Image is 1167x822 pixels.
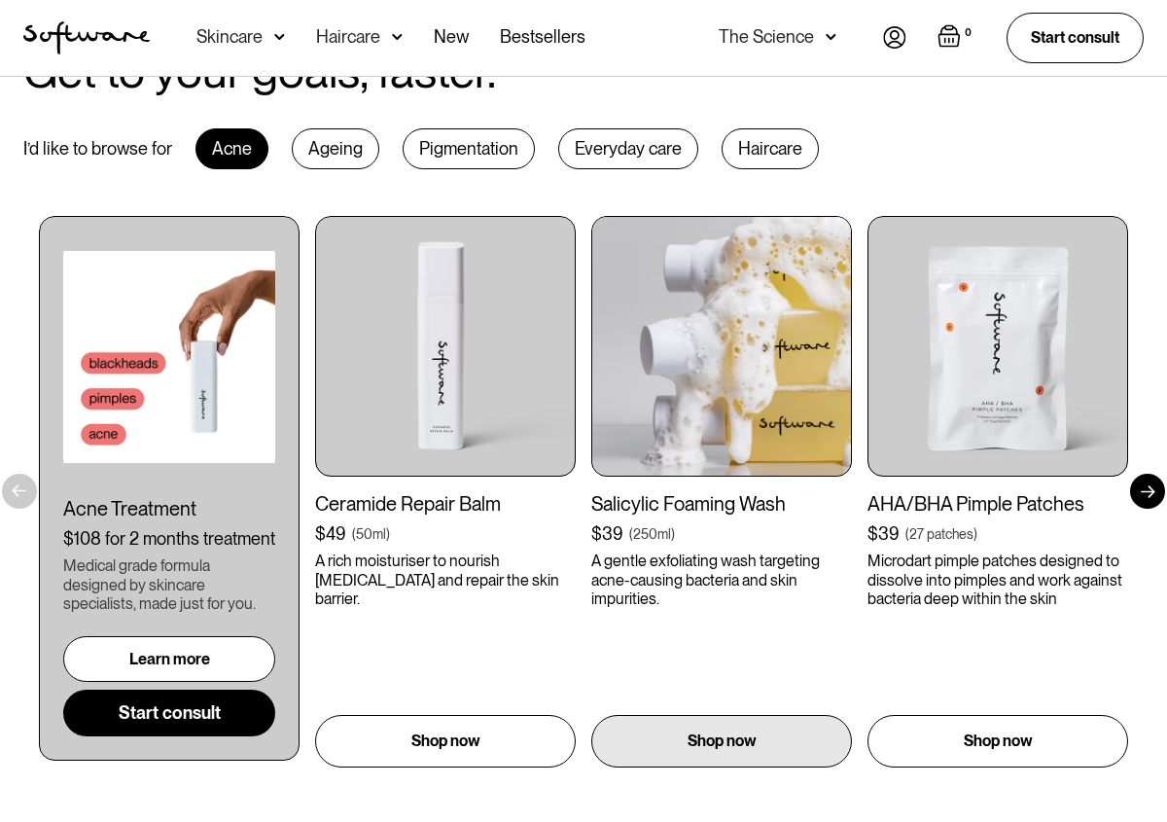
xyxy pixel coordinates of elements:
[315,523,346,545] div: $49
[386,524,390,544] div: )
[195,128,268,169] div: Acne
[129,650,210,668] div: Learn more
[63,636,275,682] a: Learn more
[961,24,975,42] div: 0
[63,528,275,550] div: $108 for 2 months treatment
[292,128,379,169] div: Ageing
[558,128,698,169] div: Everyday care
[826,27,836,47] img: arrow down
[274,27,285,47] img: arrow down
[688,730,757,753] p: Shop now
[63,556,275,613] div: Medical grade formula designed by skincare specialists, made just for you.
[63,497,275,520] div: Acne Treatment
[1007,13,1144,62] a: Start consult
[315,552,576,608] p: A rich moisturiser to nourish [MEDICAL_DATA] and repair the skin barrier.
[23,21,150,54] a: home
[671,524,675,544] div: )
[973,524,977,544] div: )
[392,27,403,47] img: arrow down
[964,730,1033,753] p: Shop now
[316,27,380,47] div: Haircare
[403,128,535,169] div: Pigmentation
[196,27,263,47] div: Skincare
[722,128,819,169] div: Haircare
[629,524,633,544] div: (
[315,216,576,768] a: Ceramide Repair Balm$49(50ml)A rich moisturiser to nourish [MEDICAL_DATA] and repair the skin bar...
[591,552,852,608] p: A gentle exfoliating wash targeting acne-causing bacteria and skin impurities.
[63,690,275,736] a: Start consult
[633,524,671,544] div: 250ml
[719,27,814,47] div: The Science
[23,138,172,160] div: I’d like to browse for
[315,492,576,516] div: Ceramide Repair Balm
[356,524,386,544] div: 50ml
[867,216,1128,768] a: AHA/BHA Pimple Patches$39(27 patches)Microdart pimple patches designed to dissolve into pimples a...
[937,24,975,52] a: Open empty cart
[591,216,852,768] a: Salicylic Foaming Wash$39(250ml)A gentle exfoliating wash targeting acne-causing bacteria and ski...
[352,524,356,544] div: (
[591,523,623,545] div: $39
[23,46,496,97] h2: Get to your goals, faster.
[867,523,900,545] div: $39
[591,492,852,516] div: Salicylic Foaming Wash
[867,552,1128,608] p: Microdart pimple patches designed to dissolve into pimples and work against bacteria deep within ...
[23,21,150,54] img: Software Logo
[867,492,1128,516] div: AHA/BHA Pimple Patches
[411,730,480,753] p: Shop now
[909,524,973,544] div: 27 patches
[905,524,909,544] div: (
